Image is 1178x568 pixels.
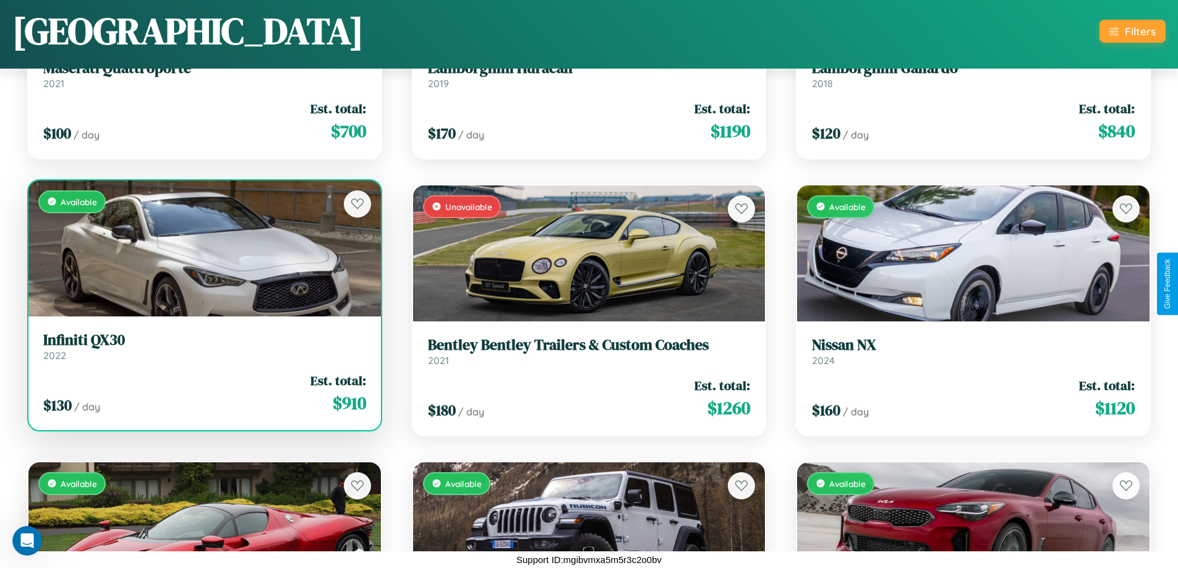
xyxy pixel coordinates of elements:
[1163,259,1172,309] div: Give Feedback
[1079,376,1135,394] span: Est. total:
[43,59,366,90] a: Maserati Quattroporte2021
[445,478,482,489] span: Available
[812,77,833,90] span: 2018
[43,349,66,362] span: 2022
[331,119,366,143] span: $ 700
[310,371,366,389] span: Est. total:
[43,331,366,362] a: Infiniti QX302022
[458,129,484,141] span: / day
[74,401,100,413] span: / day
[12,6,364,56] h1: [GEOGRAPHIC_DATA]
[812,354,835,367] span: 2024
[812,400,840,420] span: $ 160
[843,405,869,418] span: / day
[428,59,751,77] h3: Lamborghini Huracan
[829,201,866,212] span: Available
[812,123,840,143] span: $ 120
[812,59,1135,90] a: Lamborghini Gallardo2018
[43,59,366,77] h3: Maserati Quattroporte
[428,354,449,367] span: 2021
[707,396,750,420] span: $ 1260
[1098,119,1135,143] span: $ 840
[428,77,449,90] span: 2019
[843,129,869,141] span: / day
[1099,20,1166,43] button: Filters
[12,526,42,556] iframe: Intercom live chat
[445,201,492,212] span: Unavailable
[61,478,97,489] span: Available
[516,551,662,568] p: Support ID: mgibvmxa5m5r3c2o0bv
[43,77,64,90] span: 2021
[43,123,71,143] span: $ 100
[428,123,456,143] span: $ 170
[1079,100,1135,117] span: Est. total:
[310,100,366,117] span: Est. total:
[61,197,97,207] span: Available
[812,336,1135,354] h3: Nissan NX
[428,400,456,420] span: $ 180
[428,336,751,367] a: Bentley Bentley Trailers & Custom Coaches2021
[333,391,366,415] span: $ 910
[1095,396,1135,420] span: $ 1120
[458,405,484,418] span: / day
[43,331,366,349] h3: Infiniti QX30
[428,59,751,90] a: Lamborghini Huracan2019
[74,129,100,141] span: / day
[1125,25,1156,38] div: Filters
[829,478,866,489] span: Available
[694,376,750,394] span: Est. total:
[812,336,1135,367] a: Nissan NX2024
[428,336,751,354] h3: Bentley Bentley Trailers & Custom Coaches
[812,59,1135,77] h3: Lamborghini Gallardo
[711,119,750,143] span: $ 1190
[43,395,72,415] span: $ 130
[694,100,750,117] span: Est. total:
